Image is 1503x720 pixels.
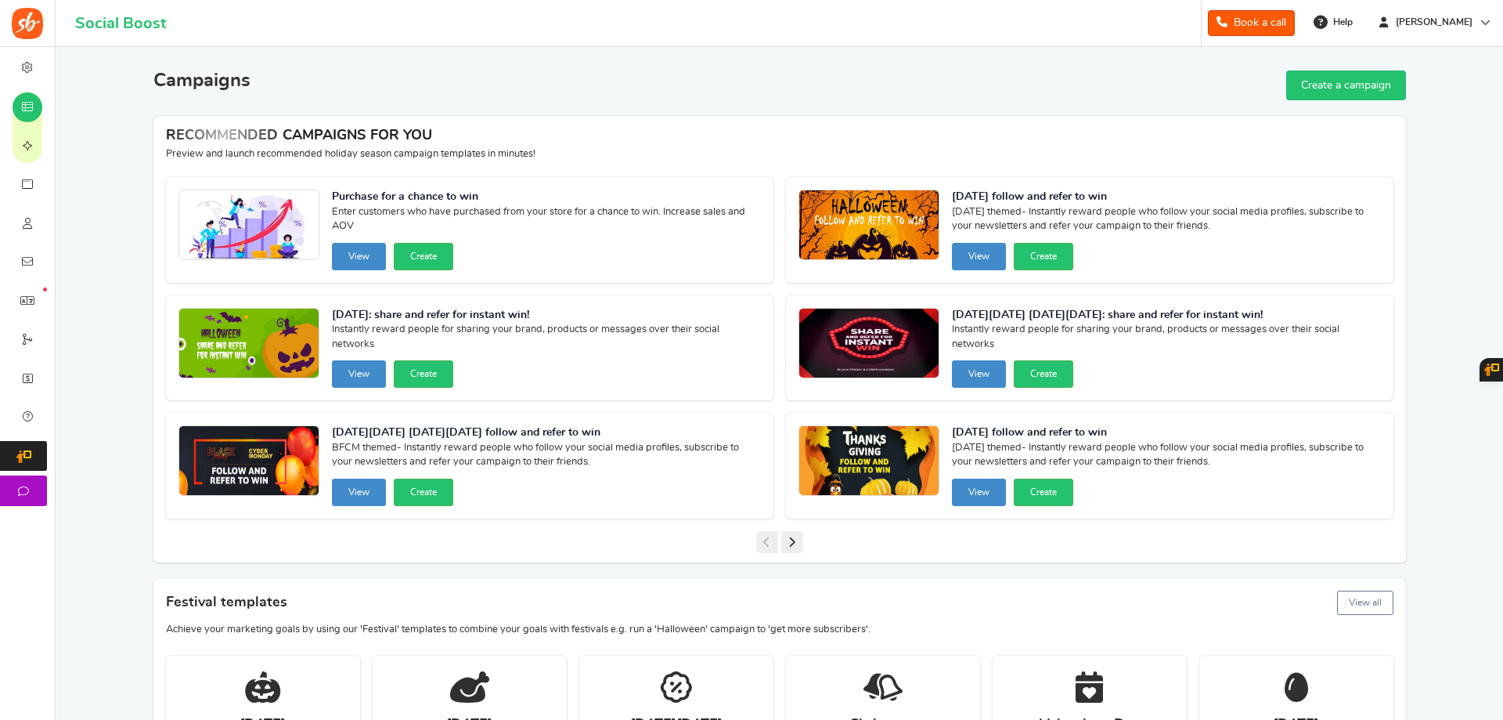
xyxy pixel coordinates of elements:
img: Recommended Campaigns [799,190,939,261]
button: View [952,479,1006,506]
button: Create [1014,479,1073,506]
img: Recommended Campaigns [799,309,939,379]
button: View [952,360,1006,388]
button: Create [394,360,453,388]
a: Book a call [1208,10,1295,36]
button: View [332,360,386,388]
em: New [43,288,47,291]
button: Create [1014,360,1073,388]
img: Recommended Campaigns [179,309,319,379]
h1: Social Boost [75,15,166,32]
span: Instantly reward people for sharing your brand, products or messages over their social networks [952,323,1381,354]
img: Recommended Campaigns [799,426,939,497]
button: View all [1337,591,1393,615]
img: Social Boost [12,8,43,39]
strong: [DATE] follow and refer to win [952,425,1381,441]
button: Create [394,243,453,270]
p: Achieve your marketing goals by using our 'Festival' templates to combine your goals with festiva... [166,623,1393,637]
button: Create [1014,243,1073,270]
button: View [332,479,386,506]
strong: Purchase for a chance to win [332,190,761,205]
p: Preview and launch recommended holiday season campaign templates in minutes! [166,147,1393,161]
strong: [DATE][DATE] [DATE][DATE] follow and refer to win [332,425,761,441]
span: Help [1329,16,1353,29]
a: Help [1307,9,1361,34]
h4: Festival templates [166,588,1393,618]
strong: [DATE] follow and refer to win [952,190,1381,205]
img: Recommended Campaigns [179,190,319,261]
span: [PERSON_NAME] [1389,16,1479,29]
h2: Campaigns [153,71,250,91]
img: Recommended Campaigns [179,426,319,497]
button: View [332,243,386,270]
span: [DATE] themed- Instantly reward people who follow your social media profiles, subscribe to your n... [952,205,1381,237]
span: Enter customers who have purchased from your store for a chance to win. Increase sales and AOV [332,205,761,237]
a: Create a campaign [1286,71,1406,100]
button: View [952,243,1006,270]
button: Create [394,479,453,506]
strong: [DATE]: share and refer for instant win! [332,308,761,324]
strong: [DATE][DATE] [DATE][DATE]: share and refer for instant win! [952,308,1381,324]
span: [DATE] themed- Instantly reward people who follow your social media profiles, subscribe to your n... [952,441,1381,472]
span: BFCM themed- Instantly reward people who follow your social media profiles, subscribe to your new... [332,441,761,472]
h4: RECOMMENDED CAMPAIGNS FOR YOU [166,128,1393,144]
span: Instantly reward people for sharing your brand, products or messages over their social networks [332,323,761,354]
